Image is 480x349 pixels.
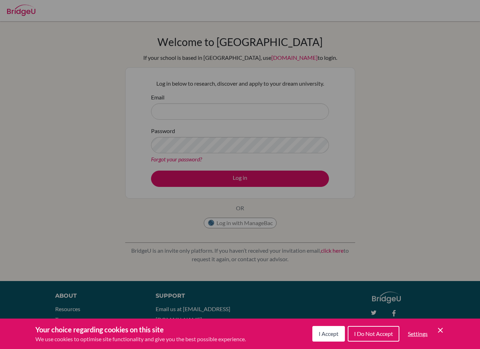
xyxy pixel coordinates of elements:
button: Settings [402,327,433,341]
span: Settings [408,330,428,337]
p: We use cookies to optimise site functionality and give you the best possible experience. [35,335,246,343]
h3: Your choice regarding cookies on this site [35,324,246,335]
span: I Do Not Accept [354,330,393,337]
button: I Do Not Accept [348,326,399,342]
button: I Accept [312,326,345,342]
span: I Accept [319,330,339,337]
button: Save and close [436,326,445,334]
